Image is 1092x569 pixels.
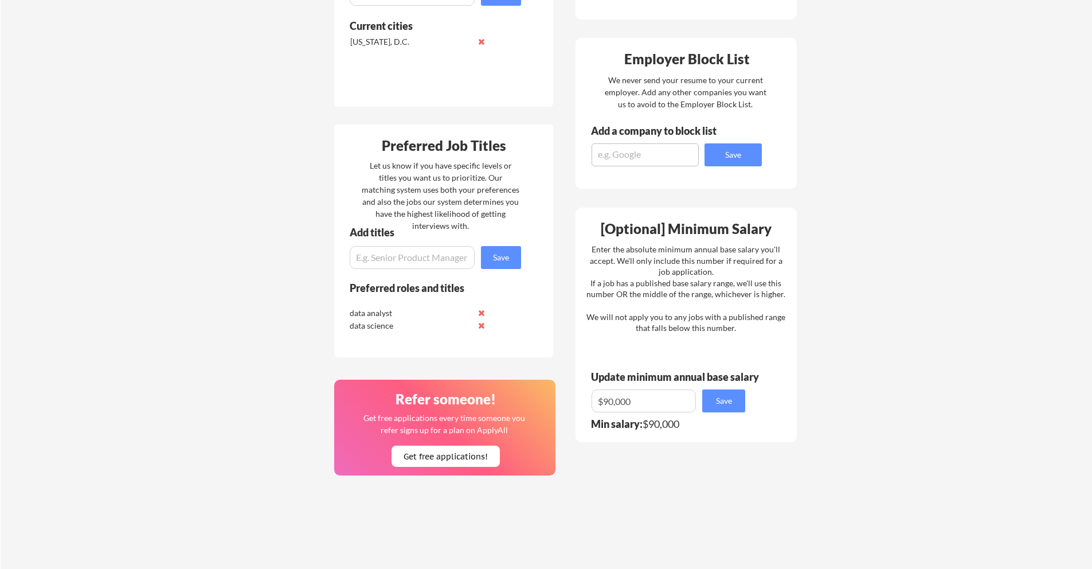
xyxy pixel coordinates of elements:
div: Add a company to block list [591,126,734,136]
div: Update minimum annual base salary [591,372,763,382]
input: E.g. $100,000 [592,389,696,412]
div: Preferred roles and titles [350,283,506,293]
button: Save [702,389,745,412]
div: data analyst [350,307,471,319]
div: Employer Block List [580,52,793,66]
div: data science [350,320,471,332]
div: Preferred Job Titles [337,139,550,153]
strong: Min salary: [591,418,643,430]
input: E.g. Senior Product Manager [350,246,475,269]
div: $90,000 [591,419,753,429]
button: Save [704,143,762,166]
div: Add titles [350,227,511,237]
div: [US_STATE], D.C. [350,36,471,48]
div: Current cities [350,21,508,31]
div: Enter the absolute minimum annual base salary you'll accept. We'll only include this number if re... [586,244,785,334]
div: Let us know if you have specific levels or titles you want us to prioritize. Our matching system ... [362,159,519,232]
button: Get free applications! [392,446,500,467]
div: [Optional] Minimum Salary [580,222,793,236]
div: We never send your resume to your current employer. Add any other companies you want us to avoid ... [604,74,767,110]
div: Get free applications every time someone you refer signs up for a plan on ApplyAll [362,412,526,436]
div: Refer someone! [339,392,552,406]
button: Save [481,246,521,269]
